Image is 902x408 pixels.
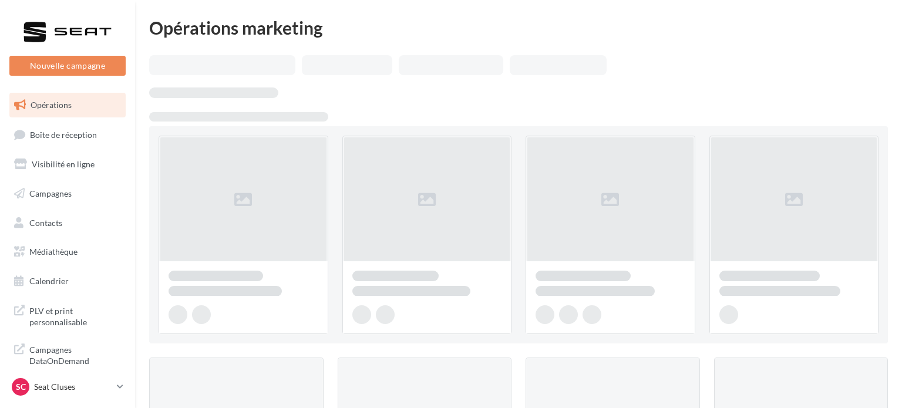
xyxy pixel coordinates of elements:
span: Visibilité en ligne [32,159,95,169]
a: PLV et print personnalisable [7,298,128,333]
a: Médiathèque [7,240,128,264]
a: Contacts [7,211,128,235]
span: Médiathèque [29,247,78,257]
span: Boîte de réception [30,129,97,139]
a: SC Seat Cluses [9,376,126,398]
a: Opérations [7,93,128,117]
button: Nouvelle campagne [9,56,126,76]
span: Contacts [29,217,62,227]
span: SC [16,381,26,393]
span: Opérations [31,100,72,110]
a: Campagnes [7,181,128,206]
span: PLV et print personnalisable [29,303,121,328]
p: Seat Cluses [34,381,112,393]
a: Calendrier [7,269,128,294]
span: Calendrier [29,276,69,286]
a: Campagnes DataOnDemand [7,337,128,372]
div: Opérations marketing [149,19,888,36]
span: Campagnes DataOnDemand [29,342,121,367]
span: Campagnes [29,188,72,198]
a: Visibilité en ligne [7,152,128,177]
a: Boîte de réception [7,122,128,147]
